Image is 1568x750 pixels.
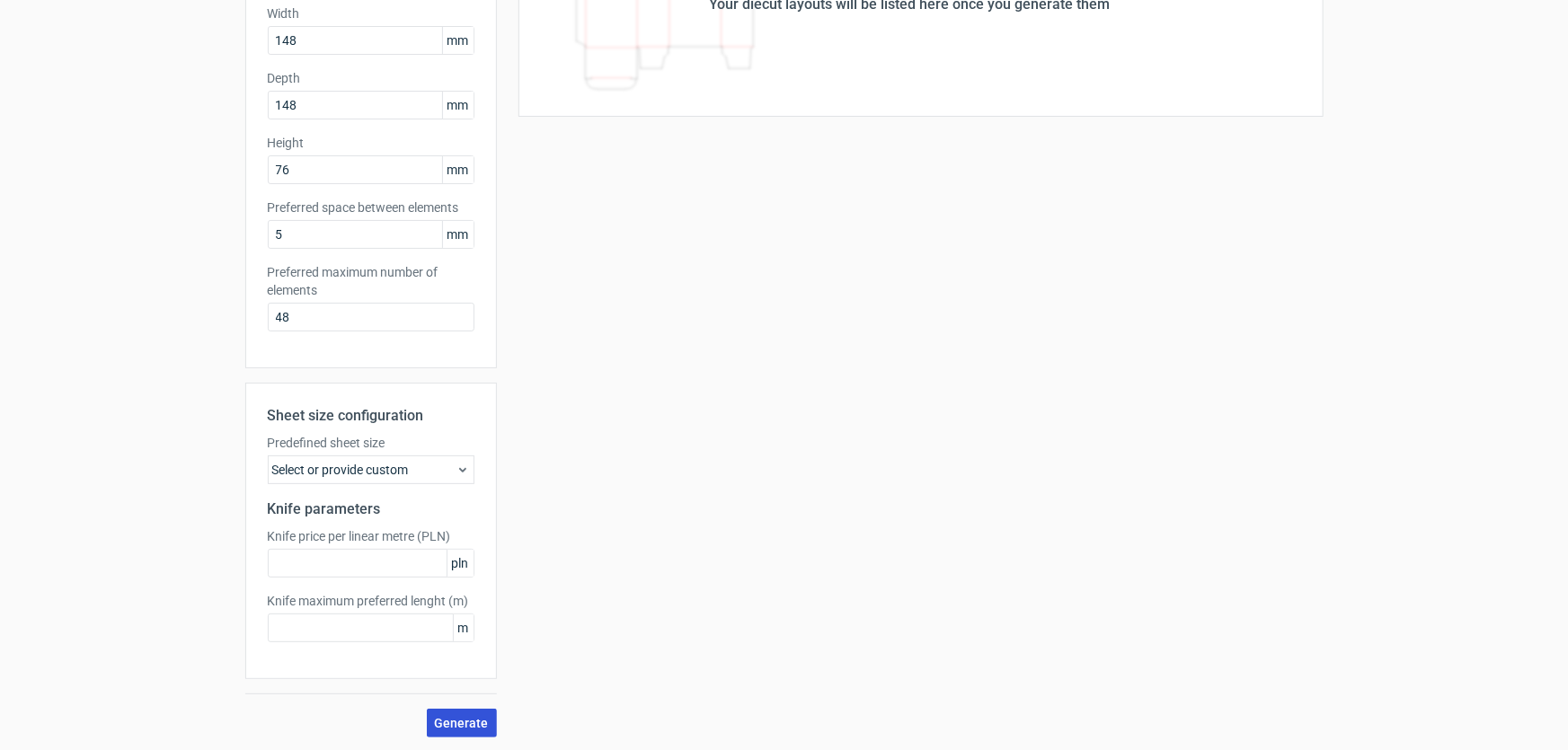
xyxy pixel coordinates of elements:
[268,527,474,545] label: Knife price per linear metre (PLN)
[442,156,474,183] span: mm
[268,434,474,452] label: Predefined sheet size
[268,499,474,520] h2: Knife parameters
[453,614,474,641] span: m
[268,4,474,22] label: Width
[442,92,474,119] span: mm
[268,405,474,427] h2: Sheet size configuration
[268,592,474,610] label: Knife maximum preferred lenght (m)
[268,199,474,216] label: Preferred space between elements
[268,455,474,484] div: Select or provide custom
[435,717,489,729] span: Generate
[447,550,474,577] span: pln
[427,709,497,737] button: Generate
[442,221,474,248] span: mm
[268,69,474,87] label: Depth
[268,263,474,299] label: Preferred maximum number of elements
[442,27,474,54] span: mm
[268,134,474,152] label: Height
